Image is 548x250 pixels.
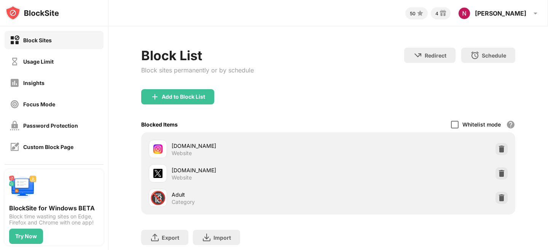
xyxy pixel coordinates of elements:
div: [DOMAIN_NAME] [172,142,328,150]
div: Block sites permanently or by schedule [141,66,254,74]
div: Add to Block List [162,94,205,100]
div: [PERSON_NAME] [475,10,526,17]
div: Focus Mode [23,101,55,107]
img: focus-off.svg [10,99,19,109]
img: ACg8ocKBM6jmS6QcUlxEnRXy9vbtPp5ffTHI1iq93_oJfq_pS4alWH8=s96-c [458,7,470,19]
div: Adult [172,191,328,199]
img: points-small.svg [416,9,425,18]
div: Schedule [482,52,506,59]
div: Insights [23,80,45,86]
img: block-on.svg [10,35,19,45]
div: Import [213,234,231,241]
img: logo-blocksite.svg [5,5,59,21]
div: Try Now [15,233,37,239]
img: reward-small.svg [438,9,448,18]
div: 🔞 [150,190,166,206]
img: customize-block-page-off.svg [10,142,19,152]
div: Block time wasting sites on Edge, Firefox and Chrome with one app! [9,213,99,226]
div: Website [172,174,192,181]
img: settings-off.svg [10,163,19,173]
div: Usage Limit [23,58,54,65]
div: Custom Block Page [23,144,73,150]
div: BlockSite for Windows BETA [9,204,99,212]
div: Whitelist mode [462,121,501,128]
img: time-usage-off.svg [10,57,19,66]
div: Blocked Items [141,121,178,128]
div: 4 [435,11,438,16]
div: Block List [141,48,254,63]
div: Redirect [425,52,446,59]
div: Website [172,150,192,157]
img: push-desktop.svg [9,174,37,201]
div: Export [162,234,179,241]
img: favicons [153,144,162,154]
img: password-protection-off.svg [10,121,19,130]
div: Category [172,199,195,205]
div: [DOMAIN_NAME] [172,166,328,174]
img: insights-off.svg [10,78,19,88]
img: favicons [153,169,162,178]
div: Password Protection [23,122,78,129]
div: Block Sites [23,37,52,43]
div: 50 [410,11,416,16]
